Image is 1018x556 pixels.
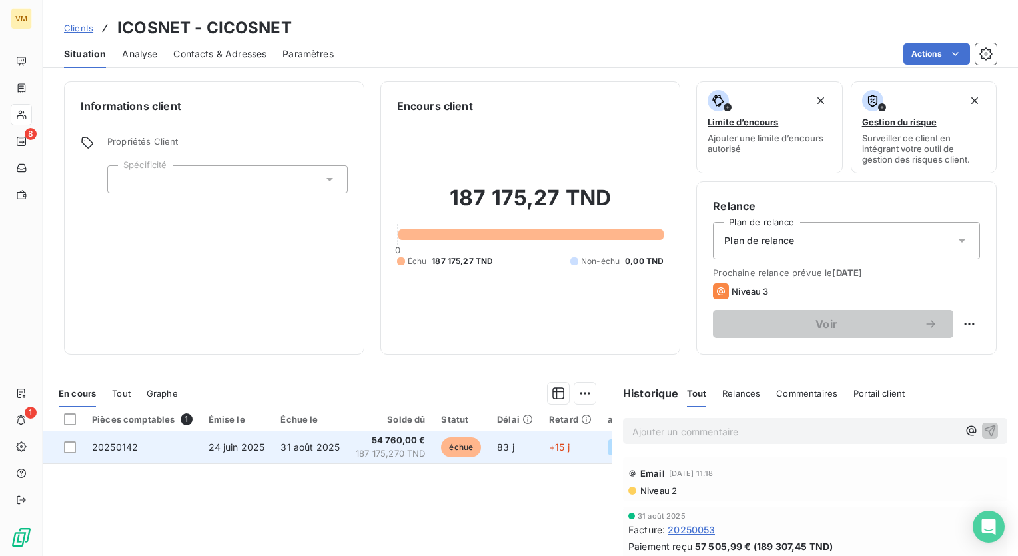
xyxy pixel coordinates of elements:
[903,43,970,65] button: Actions
[282,47,334,61] span: Paramètres
[25,407,37,419] span: 1
[25,128,37,140] span: 8
[581,255,620,267] span: Non-échu
[612,385,679,401] h6: Historique
[497,441,514,453] span: 83 j
[173,47,266,61] span: Contacts & Adresses
[64,47,106,61] span: Situation
[862,117,937,127] span: Gestion du risque
[625,255,664,267] span: 0,00 TND
[713,198,980,214] h6: Relance
[81,98,348,114] h6: Informations client
[851,81,997,173] button: Gestion du risqueSurveiller ce client en intégrant votre outil de gestion des risques client.
[147,388,178,399] span: Graphe
[549,414,592,425] div: Retard
[117,16,292,40] h3: ICOSNET - CICOSNET
[119,173,129,185] input: Ajouter une valeur
[209,414,265,425] div: Émise le
[395,245,400,255] span: 0
[732,286,768,297] span: Niveau 3
[280,414,340,425] div: Échue le
[832,267,862,278] span: [DATE]
[724,234,794,247] span: Plan de relance
[722,388,760,399] span: Relances
[687,388,707,399] span: Tout
[608,414,703,425] div: accountingReference
[356,414,425,425] div: Solde dû
[441,414,481,425] div: Statut
[862,133,985,165] span: Surveiller ce client en intégrant votre outil de gestion des risques client.
[112,388,131,399] span: Tout
[280,441,340,453] span: 31 août 2025
[708,133,831,154] span: Ajouter une limite d’encours autorisé
[628,539,692,553] span: Paiement reçu
[92,413,193,425] div: Pièces comptables
[695,539,833,553] span: 57 505,99 € (189 307,45 TND)
[639,485,677,496] span: Niveau 2
[713,310,953,338] button: Voir
[397,98,473,114] h6: Encours client
[640,468,665,479] span: Email
[64,23,93,33] span: Clients
[356,434,425,447] span: 54 760,00 €
[209,441,265,453] span: 24 juin 2025
[853,388,905,399] span: Portail client
[64,21,93,35] a: Clients
[11,527,32,548] img: Logo LeanPay
[708,117,778,127] span: Limite d’encours
[107,136,348,155] span: Propriétés Client
[92,441,138,453] span: 20250142
[549,441,570,453] span: +15 j
[432,255,493,267] span: 187 175,27 TND
[59,388,96,399] span: En cours
[397,185,664,225] h2: 187 175,27 TND
[638,512,686,520] span: 31 août 2025
[356,447,425,461] span: 187 175,270 TND
[729,319,924,329] span: Voir
[628,523,665,537] span: Facture :
[181,413,193,425] span: 1
[11,8,32,29] div: VM
[776,388,837,399] span: Commentaires
[713,267,980,278] span: Prochaine relance prévue le
[408,255,427,267] span: Échu
[122,47,157,61] span: Analyse
[696,81,842,173] button: Limite d’encoursAjouter une limite d’encours autorisé
[441,437,481,457] span: échue
[973,511,1005,543] div: Open Intercom Messenger
[668,523,715,537] span: 20250053
[497,414,533,425] div: Délai
[669,469,714,477] span: [DATE] 11:18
